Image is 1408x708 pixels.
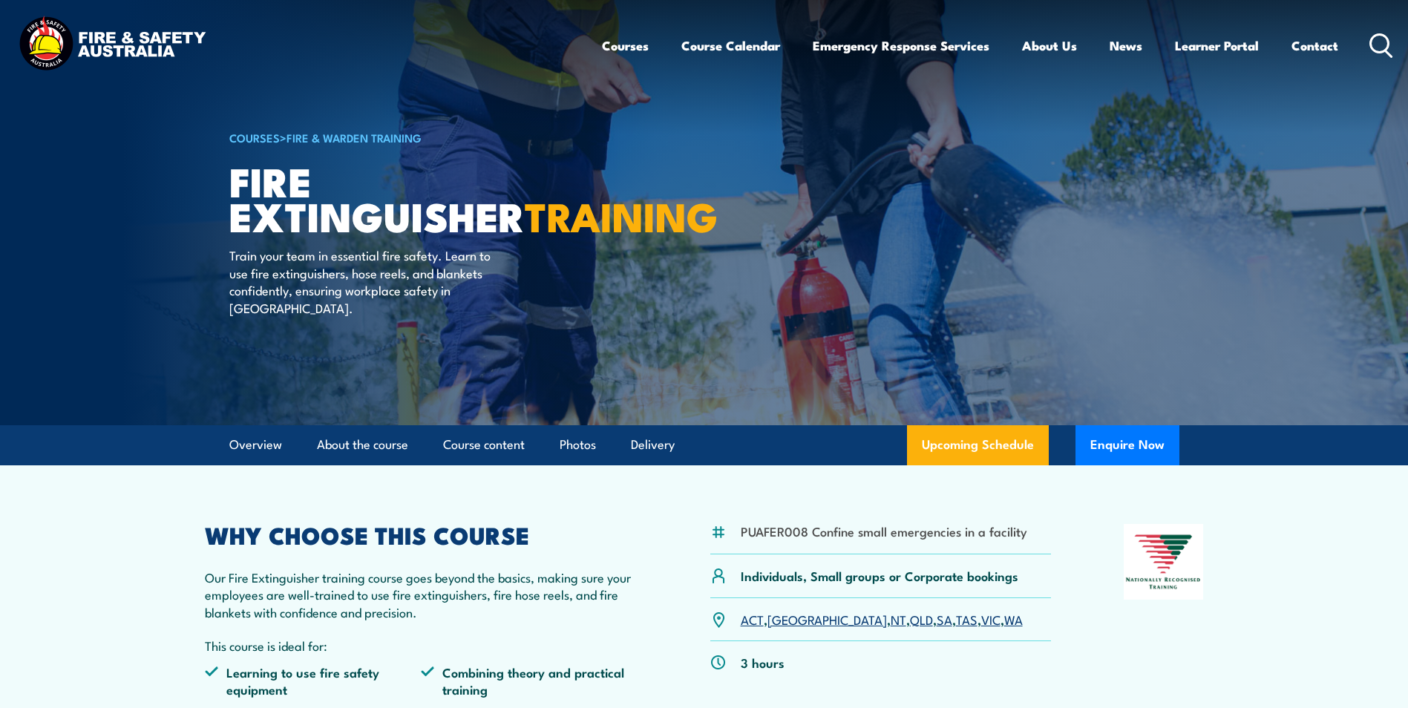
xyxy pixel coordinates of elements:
a: Course Calendar [681,26,780,65]
a: News [1110,26,1142,65]
a: Learner Portal [1175,26,1259,65]
a: QLD [910,610,933,628]
button: Enquire Now [1075,425,1179,465]
a: ACT [741,610,764,628]
p: Train your team in essential fire safety. Learn to use fire extinguishers, hose reels, and blanke... [229,246,500,316]
h6: > [229,128,596,146]
p: Individuals, Small groups or Corporate bookings [741,567,1018,584]
a: Overview [229,425,282,465]
a: [GEOGRAPHIC_DATA] [767,610,887,628]
a: SA [937,610,952,628]
li: Combining theory and practical training [421,663,638,698]
a: VIC [981,610,1001,628]
a: Contact [1291,26,1338,65]
p: Our Fire Extinguisher training course goes beyond the basics, making sure your employees are well... [205,568,638,620]
a: Photos [560,425,596,465]
a: Course content [443,425,525,465]
a: About Us [1022,26,1077,65]
p: 3 hours [741,654,785,671]
img: Nationally Recognised Training logo. [1124,524,1204,600]
a: WA [1004,610,1023,628]
a: NT [891,610,906,628]
li: Learning to use fire safety equipment [205,663,422,698]
h1: Fire Extinguisher [229,163,596,232]
a: TAS [956,610,978,628]
a: COURSES [229,129,280,145]
p: This course is ideal for: [205,637,638,654]
a: Courses [602,26,649,65]
a: Fire & Warden Training [286,129,422,145]
a: Delivery [631,425,675,465]
a: Emergency Response Services [813,26,989,65]
a: Upcoming Schedule [907,425,1049,465]
h2: WHY CHOOSE THIS COURSE [205,524,638,545]
li: PUAFER008 Confine small emergencies in a facility [741,522,1027,540]
a: About the course [317,425,408,465]
p: , , , , , , , [741,611,1023,628]
strong: TRAINING [525,184,718,246]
